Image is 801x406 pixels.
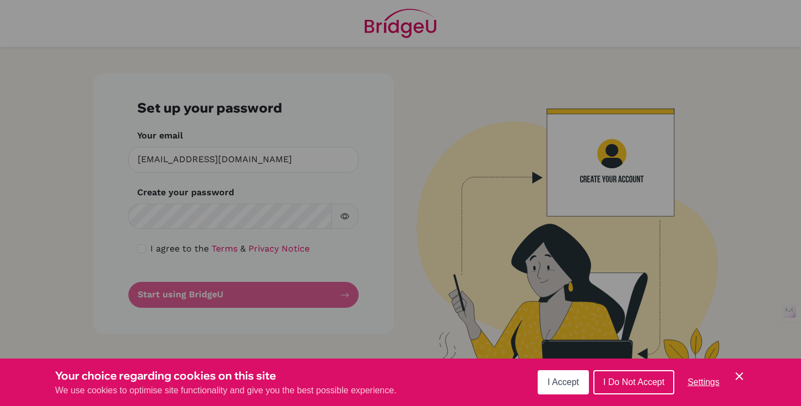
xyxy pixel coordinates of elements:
p: We use cookies to optimise site functionality and give you the best possible experience. [55,384,397,397]
span: I Accept [548,377,579,387]
span: I Do Not Accept [603,377,664,387]
span: Settings [688,377,719,387]
h3: Your choice regarding cookies on this site [55,367,397,384]
button: I Do Not Accept [593,370,674,394]
button: Save and close [733,370,746,383]
button: I Accept [538,370,589,394]
button: Settings [679,371,728,393]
